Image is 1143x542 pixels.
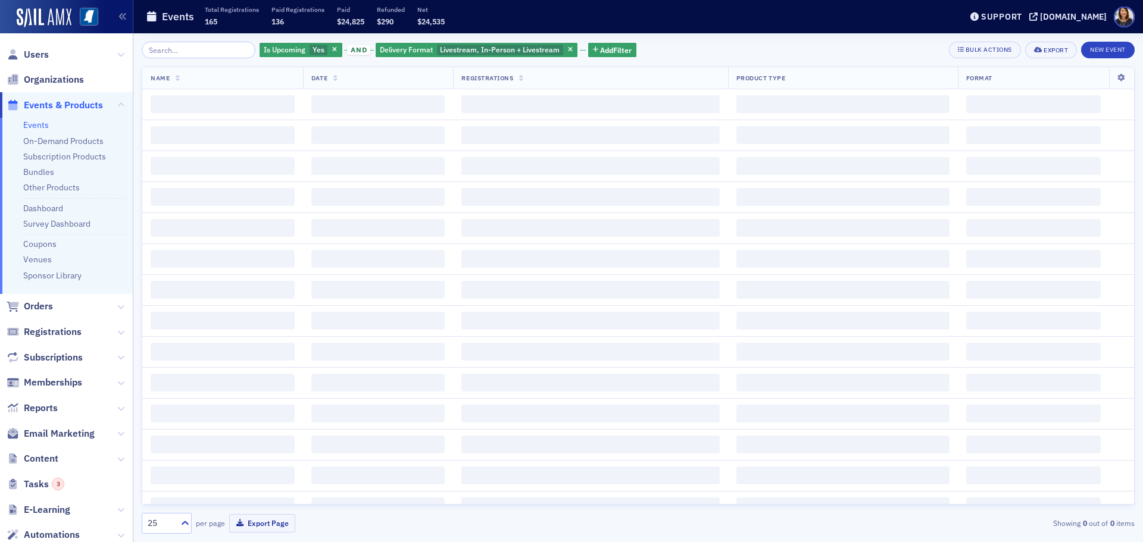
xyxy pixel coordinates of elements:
[7,99,103,112] a: Events & Products
[966,497,1101,515] span: ‌
[24,503,70,516] span: E-Learning
[311,436,445,453] span: ‌
[151,497,295,515] span: ‌
[311,374,445,391] span: ‌
[461,466,719,484] span: ‌
[966,343,1101,361] span: ‌
[23,182,80,193] a: Other Products
[7,427,95,440] a: Email Marketing
[23,120,49,130] a: Events
[736,250,950,268] span: ‌
[196,518,225,528] label: per page
[151,312,295,330] span: ‌
[71,8,98,28] a: View Homepage
[440,45,560,54] span: Livestream, In-Person + Livestream
[7,325,82,339] a: Registrations
[24,351,83,364] span: Subscriptions
[151,250,295,268] span: ‌
[376,43,577,58] div: Livestream, In-Person + Livestream
[151,95,295,113] span: ‌
[966,281,1101,299] span: ‌
[966,466,1101,484] span: ‌
[271,5,324,14] p: Paid Registrations
[7,73,84,86] a: Organizations
[311,250,445,268] span: ‌
[1114,7,1135,27] span: Profile
[588,43,637,58] button: AddFilter
[966,250,1101,268] span: ‌
[311,126,445,144] span: ‌
[461,157,719,175] span: ‌
[24,478,64,491] span: Tasks
[461,250,719,268] span: ‌
[24,376,82,389] span: Memberships
[736,219,950,237] span: ‌
[23,167,54,177] a: Bundles
[461,126,719,144] span: ‌
[736,74,785,82] span: Product Type
[24,300,53,313] span: Orders
[24,325,82,339] span: Registrations
[417,17,445,26] span: $24,535
[736,343,950,361] span: ‌
[966,46,1012,53] div: Bulk Actions
[311,157,445,175] span: ‌
[380,45,433,54] span: Delivery Format
[966,436,1101,453] span: ‌
[736,157,950,175] span: ‌
[24,427,95,440] span: Email Marketing
[966,405,1101,422] span: ‌
[337,17,364,26] span: $24,825
[311,188,445,206] span: ‌
[344,45,374,55] button: and
[736,188,950,206] span: ‌
[151,374,295,391] span: ‌
[461,95,719,113] span: ‌
[966,95,1101,113] span: ‌
[24,528,80,541] span: Automations
[966,188,1101,206] span: ‌
[23,270,82,281] a: Sponsor Library
[24,402,58,415] span: Reports
[311,312,445,330] span: ‌
[151,157,295,175] span: ‌
[1081,42,1135,58] button: New Event
[23,254,52,265] a: Venues
[966,157,1101,175] span: ‌
[461,74,513,82] span: Registrations
[736,312,950,330] span: ‌
[417,5,445,14] p: Net
[966,74,992,82] span: Format
[229,514,295,532] button: Export Page
[7,528,80,541] a: Automations
[7,452,58,465] a: Content
[736,497,950,515] span: ‌
[7,402,58,415] a: Reports
[377,17,394,26] span: $290
[313,45,324,54] span: Yes
[736,405,950,422] span: ‌
[311,405,445,422] span: ‌
[151,74,170,82] span: Name
[24,452,58,465] span: Content
[151,126,295,144] span: ‌
[966,374,1101,391] span: ‌
[949,42,1021,58] button: Bulk Actions
[271,17,284,26] span: 136
[600,45,632,55] span: Add Filter
[1040,11,1107,22] div: [DOMAIN_NAME]
[1081,43,1135,54] a: New Event
[23,151,106,162] a: Subscription Products
[736,374,950,391] span: ‌
[736,95,950,113] span: ‌
[162,10,194,24] h1: Events
[461,281,719,299] span: ‌
[151,343,295,361] span: ‌
[461,312,719,330] span: ‌
[461,436,719,453] span: ‌
[264,45,305,54] span: Is Upcoming
[311,219,445,237] span: ‌
[260,43,342,58] div: Yes
[7,376,82,389] a: Memberships
[1025,42,1077,58] button: Export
